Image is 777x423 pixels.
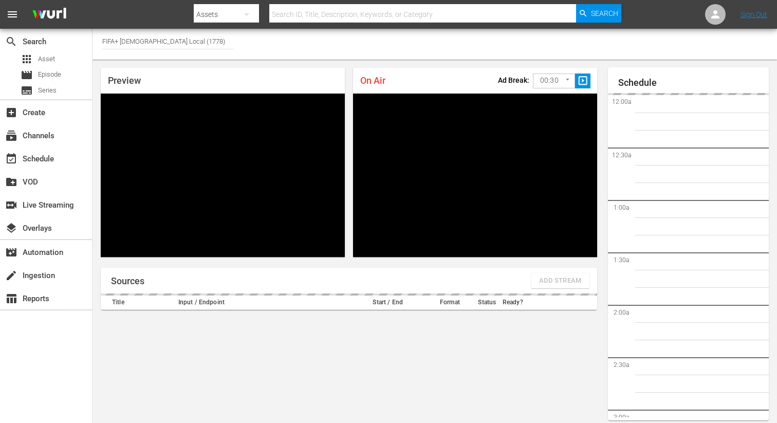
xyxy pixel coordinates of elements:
[576,4,621,23] button: Search
[533,71,575,90] div: 00:30
[360,75,385,86] span: On Air
[499,296,526,310] th: Ready?
[5,130,17,142] span: Channels
[21,69,33,81] span: Episode
[21,53,33,65] span: Asset
[475,296,499,310] th: Status
[591,4,618,23] span: Search
[38,69,61,80] span: Episode
[5,199,17,211] span: Live Streaming
[741,10,767,19] a: Sign Out
[111,276,144,286] h1: Sources
[5,246,17,259] span: Automation
[498,76,529,84] p: Ad Break:
[5,35,17,48] span: Search
[6,8,18,21] span: menu
[5,269,17,282] span: Ingestion
[175,296,350,310] th: Input / Endpoint
[101,296,175,310] th: Title
[5,106,17,119] span: Create
[425,296,475,310] th: Format
[5,153,17,165] span: Schedule
[5,176,17,188] span: VOD
[577,75,589,87] span: slideshow_sharp
[101,94,345,257] div: Video Player
[25,3,74,27] img: ans4CAIJ8jUAAAAAAAAAAAAAAAAAAAAAAAAgQb4GAAAAAAAAAAAAAAAAAAAAAAAAJMjXAAAAAAAAAAAAAAAAAAAAAAAAgAT5G...
[353,94,597,257] div: Video Player
[38,85,57,96] span: Series
[21,84,33,97] span: Series
[618,78,769,88] h1: Schedule
[5,222,17,234] span: Overlays
[108,75,141,86] span: Preview
[350,296,425,310] th: Start / End
[38,54,55,64] span: Asset
[5,292,17,305] span: Reports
